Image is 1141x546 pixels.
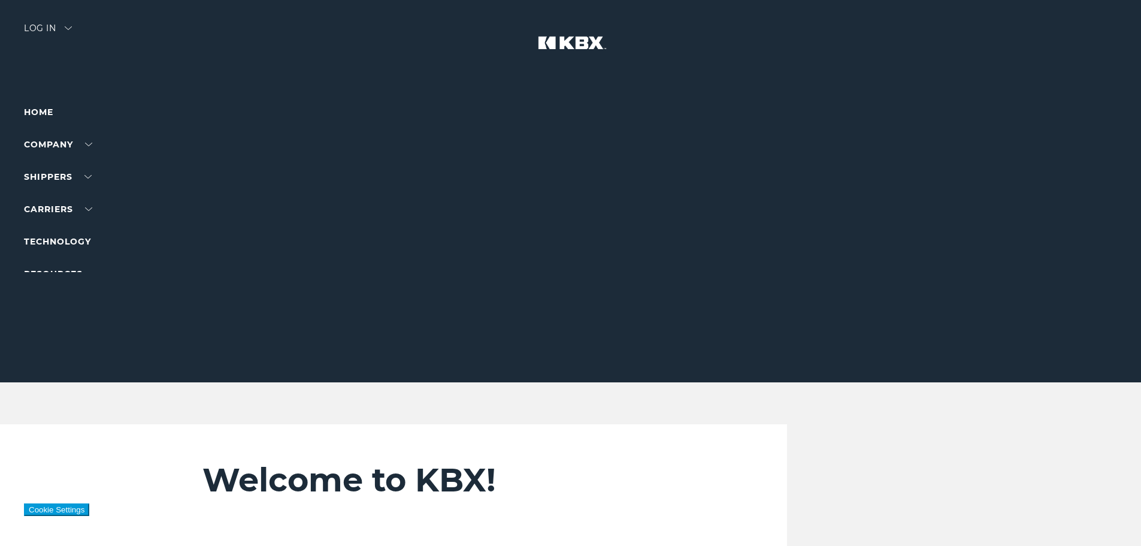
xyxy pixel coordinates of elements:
[65,26,72,30] img: arrow
[24,107,53,117] a: Home
[24,236,91,247] a: Technology
[24,269,102,279] a: RESOURCES
[24,139,92,150] a: Company
[202,460,716,500] h2: Welcome to KBX!
[24,171,92,182] a: SHIPPERS
[24,24,72,41] div: Log in
[526,24,616,77] img: kbx logo
[24,204,92,215] a: Carriers
[24,503,89,516] button: Cookie Settings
